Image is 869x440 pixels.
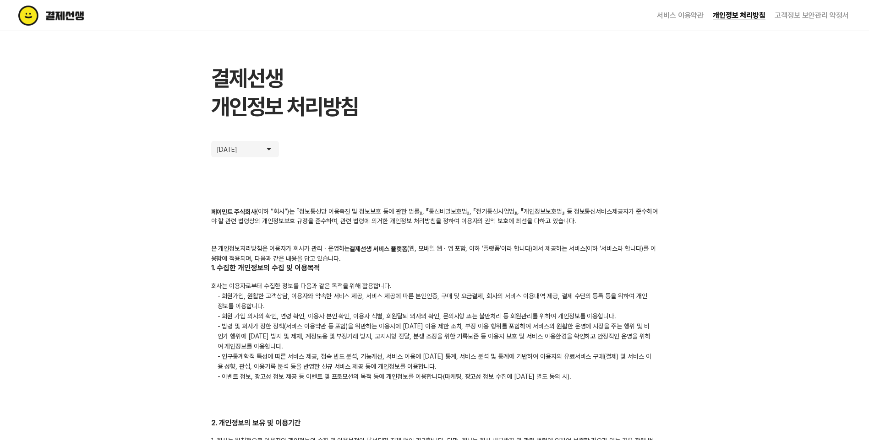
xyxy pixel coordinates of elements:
[211,263,658,274] h2: 1. 수집한 개인정보의 수집 및 이용목적
[657,11,704,20] a: 서비스 이용약관
[211,64,658,121] h1: 결제선생 개인정보 처리방침
[350,246,407,253] b: 결제선생 서비스 플랫폼
[211,321,658,351] p: - 법령 및 회사가 정한 정책(서비스 이용약관 등 포함)을 위반하는 이용자에 [DATE] 이용 제한 조치, 부정 이용 행위를 포함하여 서비스의 원활한 운영에 지장을 주는 행위...
[211,311,658,321] p: - 회원 가입 의사의 확인, 연령 확인, 이용자 본인 확인, 이용자 식별, 회원탈퇴 의사의 확인, 문의사항 또는 불만처리 등 회원관리를 위하여 개인정보를 이용합니다.
[713,11,765,20] a: 개인정보 처리방침
[18,5,123,26] img: terms logo
[211,291,658,311] p: - 회원가입, 원활한 고객상담, 이용자와 약속한 서비스 제공, 서비스 제공에 따른 본인인증, 구매 및 요금결제, 회사의 서비스 이용내역 제공, 결제 수단의 등록 등을 위하여 ...
[211,351,658,371] p: - 인구통계학적 특성에 따른 서비스 제공, 접속 빈도 분석, 기능개선, 서비스 이용에 [DATE] 통계, 서비스 분석 및 통계에 기반하여 이용자의 유료서비스 구매(결제) 및 ...
[211,371,658,381] p: - 이벤트 정보, 광고성 정보 제공 등 이벤트 및 프로모션의 목적 등에 개인정보를 이용합니다(마케팅, 광고성 정보 수집에 [DATE] 별도 동의 시).
[211,141,279,157] button: [DATE]
[211,208,257,215] b: 페이민트 주식회사
[217,145,244,154] p: [DATE]
[775,11,849,20] a: 고객정보 보안관리 약정서
[264,145,273,154] img: arrow icon
[211,281,658,381] div: 회사는 이용자로부터 수집한 정보를 다음과 같은 목적을 위해 활용합니다.
[211,418,658,429] h2: 2. 개인정보의 보유 및 이용기간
